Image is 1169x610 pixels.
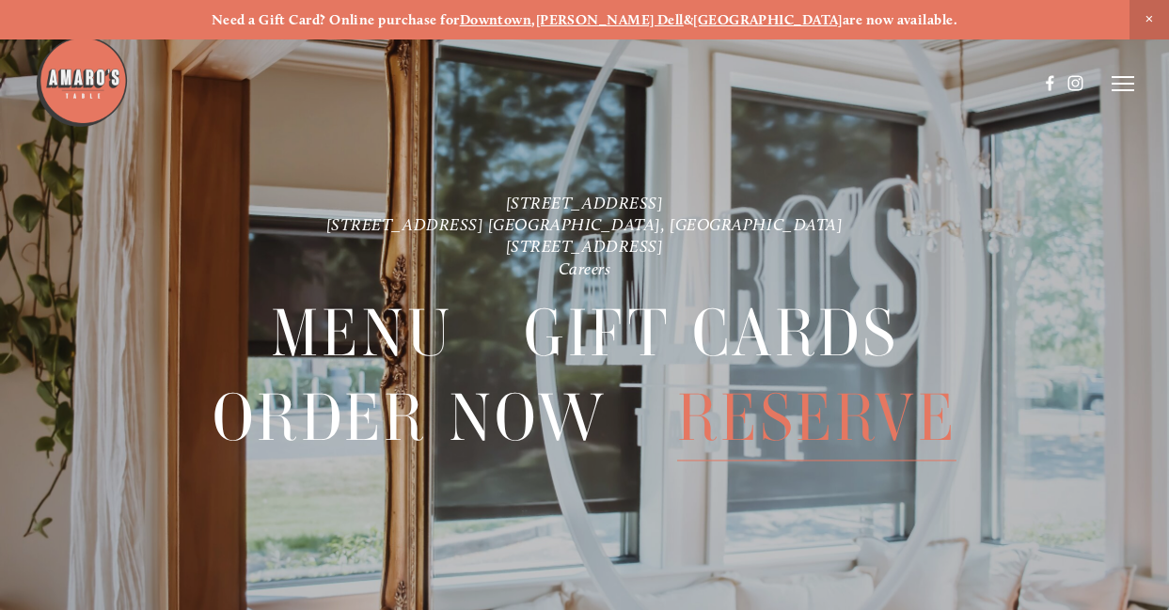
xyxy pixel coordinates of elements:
a: [GEOGRAPHIC_DATA] [693,11,843,28]
strong: , [531,11,535,28]
a: [STREET_ADDRESS] [506,193,664,212]
span: Order Now [213,377,607,461]
strong: Need a Gift Card? Online purchase for [212,11,460,28]
span: Menu [271,291,454,376]
span: Reserve [677,377,956,461]
a: [STREET_ADDRESS] [GEOGRAPHIC_DATA], [GEOGRAPHIC_DATA] [326,214,844,234]
a: [STREET_ADDRESS] [506,237,664,257]
a: Careers [559,258,611,278]
strong: & [684,11,693,28]
a: Order Now [213,377,607,461]
a: Reserve [677,377,956,461]
a: Gift Cards [524,291,898,375]
img: Amaro's Table [35,35,129,129]
a: Downtown [460,11,532,28]
a: Menu [271,291,454,375]
strong: are now available. [843,11,957,28]
span: Gift Cards [524,291,898,376]
a: [PERSON_NAME] Dell [536,11,684,28]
